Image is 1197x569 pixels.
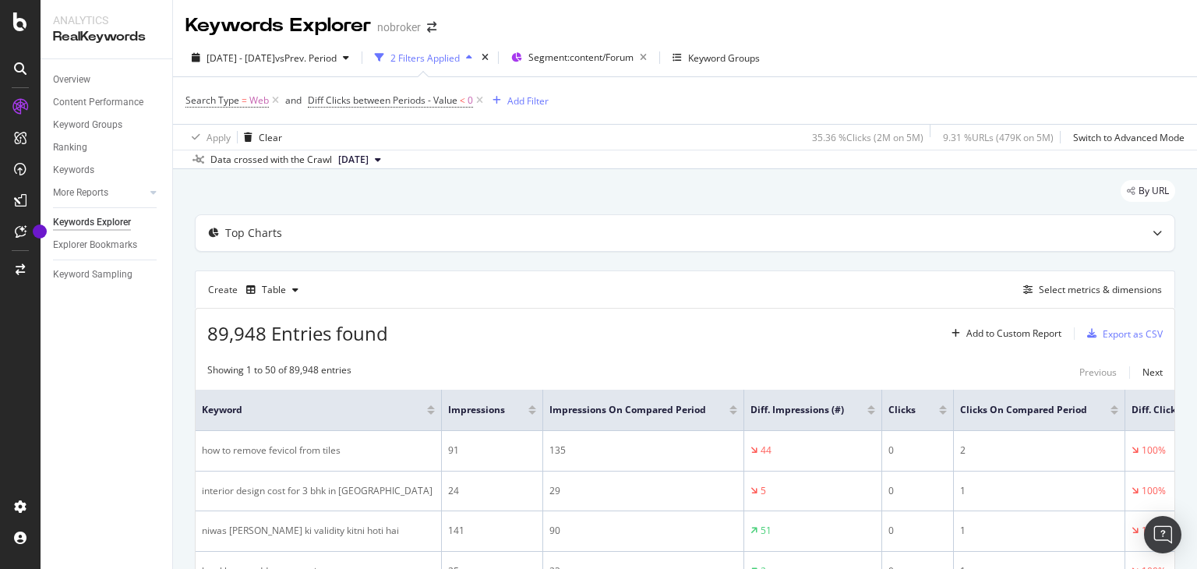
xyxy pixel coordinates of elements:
[207,131,231,144] div: Apply
[761,444,772,458] div: 44
[960,403,1087,417] span: Clicks On Compared Period
[750,403,844,417] span: Diff. Impressions (#)
[1017,281,1162,299] button: Select metrics & dimensions
[888,444,947,458] div: 0
[53,185,108,201] div: More Reports
[238,125,282,150] button: Clear
[225,225,282,241] div: Top Charts
[53,237,161,253] a: Explorer Bookmarks
[1081,321,1163,346] button: Export as CSV
[202,484,435,498] div: interior design cost for 3 bhk in [GEOGRAPHIC_DATA]
[338,153,369,167] span: 2025 Aug. 4th
[202,524,435,538] div: niwas [PERSON_NAME] ki validity kitni hoti hai
[943,131,1054,144] div: 9.31 % URLs ( 479K on 5M )
[888,403,916,417] span: Clicks
[1142,484,1166,498] div: 100%
[185,45,355,70] button: [DATE] - [DATE]vsPrev. Period
[966,329,1061,338] div: Add to Custom Report
[240,277,305,302] button: Table
[448,444,536,458] div: 91
[448,524,536,538] div: 141
[207,51,275,65] span: [DATE] - [DATE]
[427,22,436,33] div: arrow-right-arrow-left
[53,214,161,231] a: Keywords Explorer
[960,444,1118,458] div: 2
[468,90,473,111] span: 0
[185,12,371,39] div: Keywords Explorer
[207,320,388,346] span: 89,948 Entries found
[249,90,269,111] span: Web
[1079,366,1117,379] div: Previous
[761,484,766,498] div: 5
[53,140,87,156] div: Ranking
[960,524,1118,538] div: 1
[1067,125,1185,150] button: Switch to Advanced Mode
[53,237,137,253] div: Explorer Bookmarks
[960,484,1118,498] div: 1
[390,51,460,65] div: 2 Filters Applied
[262,285,286,295] div: Table
[53,72,90,88] div: Overview
[369,45,478,70] button: 2 Filters Applied
[53,72,161,88] a: Overview
[549,403,706,417] span: Impressions On Compared Period
[505,45,653,70] button: Segment:content/Forum
[53,162,161,178] a: Keywords
[478,50,492,65] div: times
[812,131,923,144] div: 35.36 % Clicks ( 2M on 5M )
[1142,363,1163,382] button: Next
[308,94,457,107] span: Diff Clicks between Periods - Value
[1142,524,1166,538] div: 100%
[1073,131,1185,144] div: Switch to Advanced Mode
[259,131,282,144] div: Clear
[202,403,404,417] span: Keyword
[53,185,146,201] a: More Reports
[1142,444,1166,458] div: 100%
[185,94,239,107] span: Search Type
[377,19,421,35] div: nobroker
[202,444,435,458] div: how to remove fevicol from tiles
[1142,366,1163,379] div: Next
[888,524,947,538] div: 0
[528,51,634,64] span: Segment: content/Forum
[1139,186,1169,196] span: By URL
[53,267,161,283] a: Keyword Sampling
[1144,516,1181,553] div: Open Intercom Messenger
[53,94,143,111] div: Content Performance
[549,524,737,538] div: 90
[53,28,160,46] div: RealKeywords
[53,117,122,133] div: Keyword Groups
[1039,283,1162,296] div: Select metrics & dimensions
[207,363,351,382] div: Showing 1 to 50 of 89,948 entries
[888,484,947,498] div: 0
[210,153,332,167] div: Data crossed with the Crawl
[486,91,549,110] button: Add Filter
[33,224,47,239] div: Tooltip anchor
[549,484,737,498] div: 29
[53,12,160,28] div: Analytics
[275,51,337,65] span: vs Prev. Period
[666,45,766,70] button: Keyword Groups
[53,140,161,156] a: Ranking
[448,484,536,498] div: 24
[549,444,737,458] div: 135
[1103,327,1163,341] div: Export as CSV
[332,150,387,169] button: [DATE]
[53,267,132,283] div: Keyword Sampling
[1079,363,1117,382] button: Previous
[53,214,131,231] div: Keywords Explorer
[507,94,549,108] div: Add Filter
[285,94,302,107] div: and
[1121,180,1175,202] div: legacy label
[53,117,161,133] a: Keyword Groups
[688,51,760,65] div: Keyword Groups
[761,524,772,538] div: 51
[945,321,1061,346] button: Add to Custom Report
[53,94,161,111] a: Content Performance
[208,277,305,302] div: Create
[185,125,231,150] button: Apply
[242,94,247,107] span: =
[53,162,94,178] div: Keywords
[448,403,505,417] span: Impressions
[460,94,465,107] span: <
